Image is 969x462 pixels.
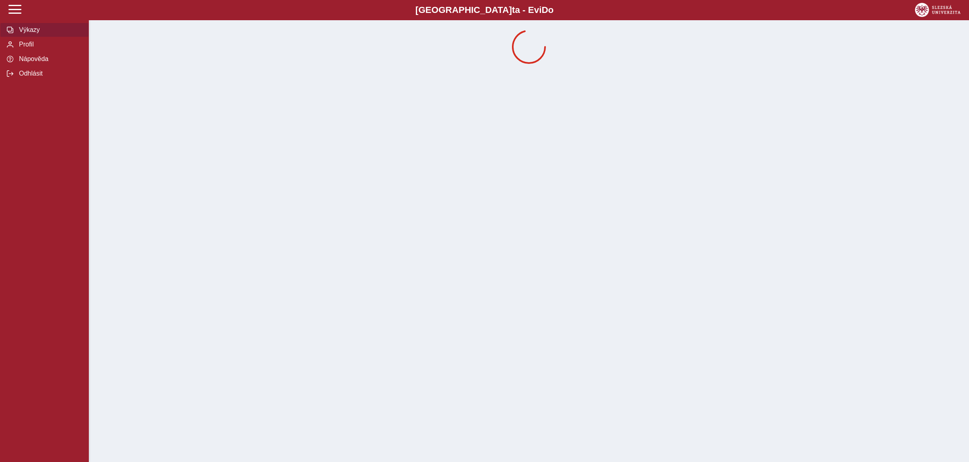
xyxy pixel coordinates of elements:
img: logo_web_su.png [915,3,961,17]
span: Výkazy [17,26,82,34]
span: t [512,5,515,15]
span: Odhlásit [17,70,82,77]
span: D [541,5,548,15]
b: [GEOGRAPHIC_DATA] a - Evi [24,5,945,15]
span: Profil [17,41,82,48]
span: o [548,5,554,15]
span: Nápověda [17,55,82,63]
